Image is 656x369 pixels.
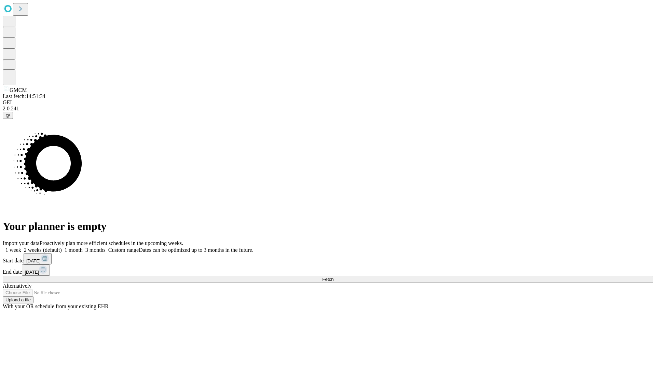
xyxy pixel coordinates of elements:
[3,276,653,283] button: Fetch
[3,220,653,233] h1: Your planner is empty
[3,303,109,309] span: With your OR schedule from your existing EHR
[3,253,653,264] div: Start date
[24,247,62,253] span: 2 weeks (default)
[40,240,183,246] span: Proactively plan more efficient schedules in the upcoming weeks.
[65,247,83,253] span: 1 month
[26,258,41,263] span: [DATE]
[24,253,52,264] button: [DATE]
[3,99,653,106] div: GEI
[3,296,33,303] button: Upload a file
[322,277,333,282] span: Fetch
[25,270,39,275] span: [DATE]
[3,240,40,246] span: Import your data
[108,247,139,253] span: Custom range
[85,247,106,253] span: 3 months
[10,87,27,93] span: GMCM
[3,283,31,289] span: Alternatively
[3,93,45,99] span: Last fetch: 14:51:34
[3,264,653,276] div: End date
[139,247,253,253] span: Dates can be optimized up to 3 months in the future.
[5,113,10,118] span: @
[3,106,653,112] div: 2.0.241
[3,112,13,119] button: @
[22,264,50,276] button: [DATE]
[5,247,21,253] span: 1 week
